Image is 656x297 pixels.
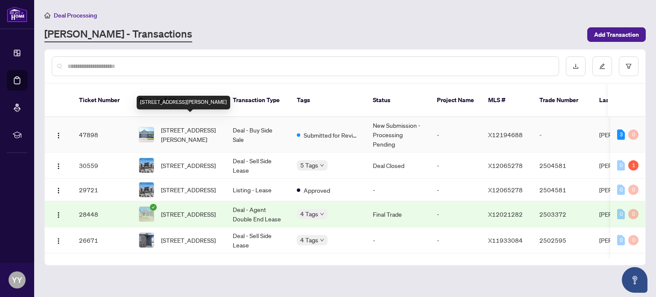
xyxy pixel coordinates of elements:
span: YY [12,274,22,286]
button: filter [619,56,638,76]
td: - [430,179,481,201]
div: 0 [628,209,638,219]
span: 4 Tags [300,209,318,219]
td: Deal - Sell Side Lease [226,153,290,179]
span: Submitted for Review [304,130,359,140]
span: down [320,163,324,168]
div: 0 [617,209,625,219]
button: Logo [52,159,65,172]
img: Logo [55,132,62,139]
span: Deal Processing [54,12,97,19]
img: logo [7,6,27,22]
span: X12021282 [488,210,523,218]
div: [STREET_ADDRESS][PERSON_NAME] [137,96,230,109]
td: - [430,153,481,179]
th: Project Name [430,84,481,117]
a: [PERSON_NAME] - Transactions [44,27,192,42]
div: 0 [617,235,625,245]
th: Tags [290,84,366,117]
td: 2503372 [533,201,592,227]
div: 0 [617,185,625,195]
div: 0 [628,129,638,140]
span: Add Transaction [594,28,639,41]
button: Logo [52,207,65,221]
td: 29721 [72,179,132,201]
span: Approved [304,185,330,195]
td: - [366,227,430,253]
div: 0 [617,160,625,171]
button: Open asap [622,267,647,293]
button: Logo [52,128,65,141]
span: [STREET_ADDRESS] [161,209,216,219]
td: Listing - Lease [226,179,290,201]
span: [STREET_ADDRESS] [161,185,216,194]
th: Ticket Number [72,84,132,117]
td: 2504581 [533,153,592,179]
td: - [430,227,481,253]
span: [STREET_ADDRESS] [161,161,216,170]
td: 2504581 [533,179,592,201]
button: Logo [52,183,65,197]
span: filter [626,63,632,69]
img: Logo [55,238,62,244]
td: 30559 [72,153,132,179]
img: Logo [55,187,62,194]
span: X12194688 [488,131,523,138]
td: 47898 [72,117,132,153]
td: Final Trade [366,201,430,227]
img: thumbnail-img [139,207,154,221]
td: 28448 [72,201,132,227]
span: X11933084 [488,236,523,244]
span: [STREET_ADDRESS] [161,235,216,245]
button: download [566,56,586,76]
td: - [366,179,430,201]
th: Status [366,84,430,117]
span: 5 Tags [300,160,318,170]
td: Deal Closed [366,153,430,179]
div: 3 [617,129,625,140]
td: New Submission - Processing Pending [366,117,430,153]
img: Logo [55,163,62,170]
td: Deal - Sell Side Lease [226,227,290,253]
span: home [44,12,50,18]
th: Trade Number [533,84,592,117]
span: down [320,212,324,216]
th: MLS # [481,84,533,117]
span: X12065278 [488,186,523,194]
th: Property Address [132,84,226,117]
span: download [573,63,579,69]
img: thumbnail-img [139,158,154,173]
td: - [430,117,481,153]
span: down [320,238,324,242]
span: X12065278 [488,162,523,169]
th: Transaction Type [226,84,290,117]
button: edit [592,56,612,76]
td: Deal - Agent Double End Lease [226,201,290,227]
img: thumbnail-img [139,127,154,142]
div: 0 [628,235,638,245]
button: Logo [52,233,65,247]
span: edit [599,63,605,69]
td: Deal - Buy Side Sale [226,117,290,153]
td: 2502595 [533,227,592,253]
img: thumbnail-img [139,233,154,247]
td: - [430,201,481,227]
td: - [533,117,592,153]
img: thumbnail-img [139,182,154,197]
span: 4 Tags [300,235,318,245]
div: 0 [628,185,638,195]
div: 1 [628,160,638,171]
button: Add Transaction [587,27,646,42]
img: Logo [55,212,62,218]
td: 26671 [72,227,132,253]
span: check-circle [150,204,157,211]
span: [STREET_ADDRESS][PERSON_NAME] [161,125,219,144]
